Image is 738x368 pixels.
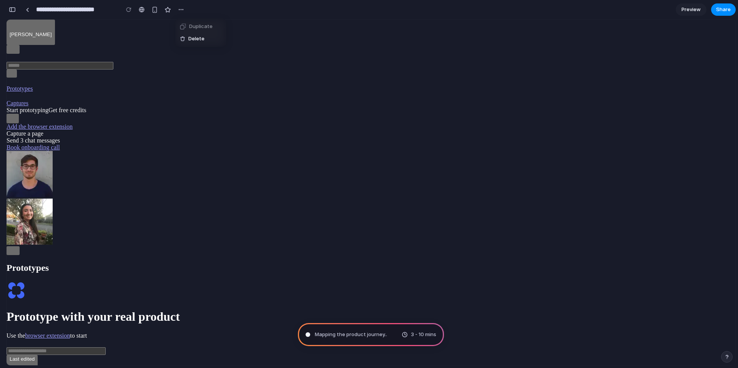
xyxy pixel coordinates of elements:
[3,337,28,342] span: Last edited
[189,23,213,30] span: Duplicate
[18,313,63,319] a: browser extension
[42,87,80,94] span: Get free credits
[188,35,204,43] span: Delete
[3,12,45,18] span: [PERSON_NAME]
